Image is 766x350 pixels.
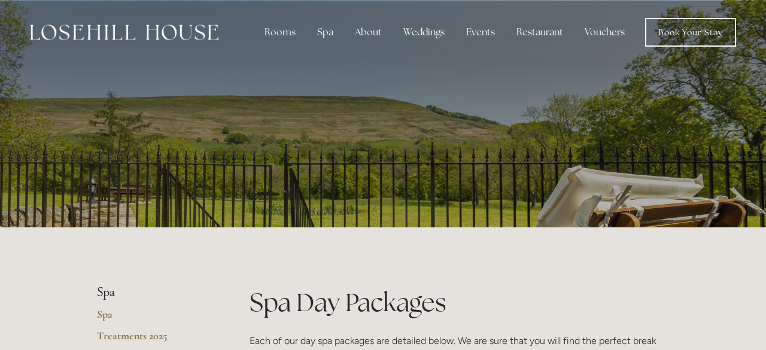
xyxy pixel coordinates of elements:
img: Losehill House [30,25,218,40]
a: Book Your Stay [645,18,736,47]
a: Vouchers [575,20,634,44]
div: Restaurant [507,20,573,44]
div: About [345,20,391,44]
a: Spa [97,308,211,329]
h1: Spa Day Packages [250,285,669,320]
div: Events [457,20,504,44]
li: Spa [97,285,211,300]
div: Weddings [394,20,454,44]
div: Spa [308,20,343,44]
div: Rooms [255,20,305,44]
